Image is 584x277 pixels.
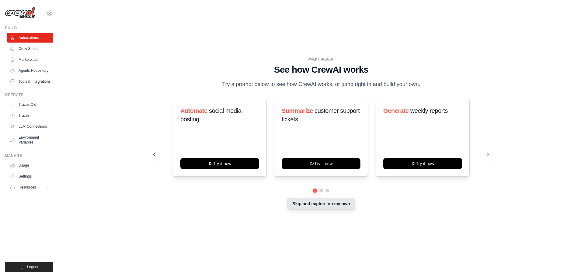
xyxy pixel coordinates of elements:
span: Logout [27,265,38,269]
div: Build [5,26,53,30]
a: Traces Old [7,100,53,109]
span: Automate [180,107,207,114]
span: Generate [383,107,409,114]
a: Usage [7,161,53,170]
a: Agents Repository [7,66,53,75]
a: LLM Connections [7,122,53,131]
iframe: Chat Widget [554,248,584,277]
img: Logo [5,7,35,19]
span: social media posting [180,107,242,123]
span: customer support tickets [282,107,360,123]
div: WALKTHROUGH [153,57,489,62]
span: Resources [19,185,36,190]
button: Resources [7,182,53,192]
a: Environment Variables [7,133,53,147]
button: Try it now [180,158,259,169]
a: Traces [7,111,53,120]
button: Logout [5,262,53,272]
div: Operate [5,92,53,97]
p: Try a prompt below to see how CrewAI works, or jump right in and build your own. [219,80,423,89]
h1: See how CrewAI works [153,64,489,75]
button: Skip and explore on my own [287,198,355,209]
div: Widget chat [554,248,584,277]
a: Settings [7,171,53,181]
button: Try it now [383,158,462,169]
a: Automations [7,33,53,43]
div: Manage [5,153,53,158]
span: weekly reports [410,107,447,114]
a: Crew Studio [7,44,53,54]
span: Summarize [282,107,313,114]
a: Tools & Integrations [7,77,53,86]
a: Marketplace [7,55,53,64]
button: Try it now [282,158,360,169]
